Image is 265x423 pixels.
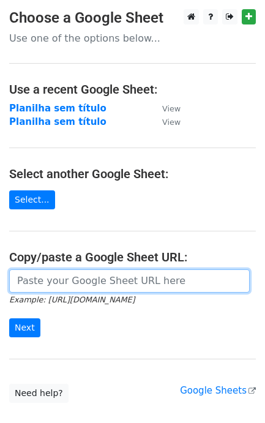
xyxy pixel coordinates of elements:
a: Planilha sem título [9,103,106,114]
a: View [150,103,181,114]
a: View [150,116,181,127]
input: Paste your Google Sheet URL here [9,269,250,293]
a: Select... [9,190,55,209]
h4: Copy/paste a Google Sheet URL: [9,250,256,264]
small: View [162,104,181,113]
small: View [162,118,181,127]
input: Next [9,318,40,337]
h3: Choose a Google Sheet [9,9,256,27]
a: Planilha sem título [9,116,106,127]
small: Example: [URL][DOMAIN_NAME] [9,295,135,304]
h4: Select another Google Sheet: [9,167,256,181]
a: Google Sheets [180,385,256,396]
p: Use one of the options below... [9,32,256,45]
h4: Use a recent Google Sheet: [9,82,256,97]
a: Need help? [9,384,69,403]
